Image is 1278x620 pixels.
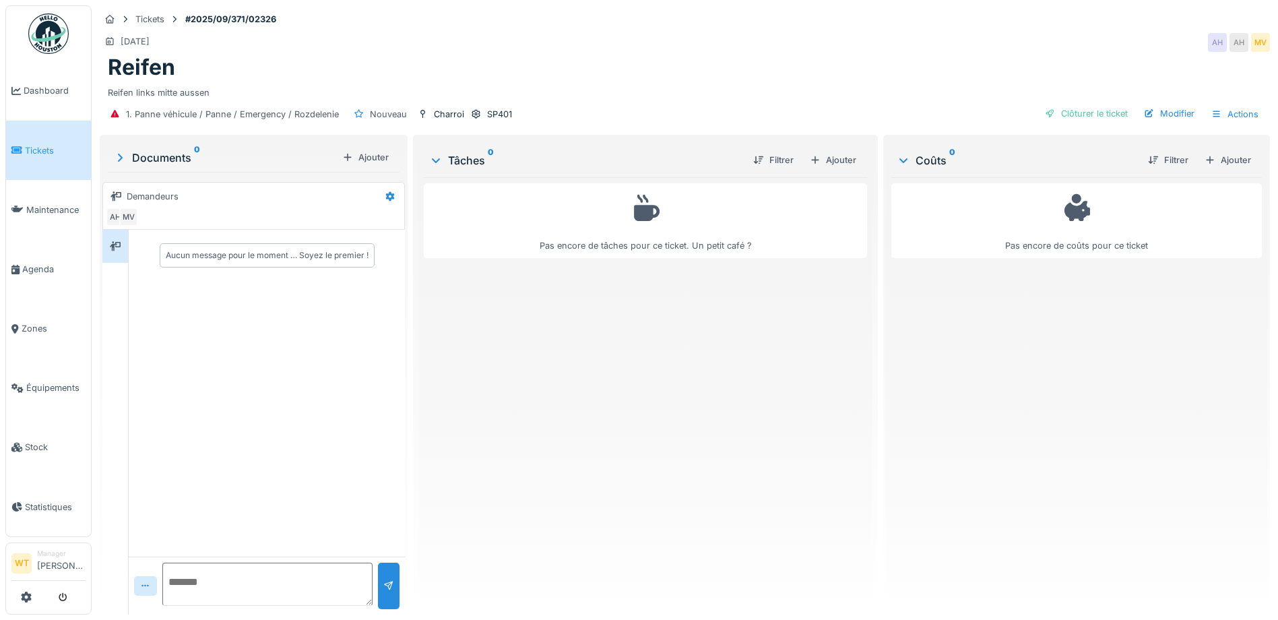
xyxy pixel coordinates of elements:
div: AH [106,208,125,226]
div: [DATE] [121,35,150,48]
div: Reifen links mitte aussen [108,81,1262,99]
div: Charroi [434,108,464,121]
div: 1. Panne véhicule / Panne / Emergency / Rozdelenie [126,108,339,121]
li: WT [11,553,32,573]
sup: 0 [949,152,955,168]
span: Agenda [22,263,86,276]
div: Clôturer le ticket [1040,104,1133,123]
div: Ajouter [337,148,394,166]
span: Stock [25,441,86,454]
div: Modifier [1139,104,1200,123]
div: MV [119,208,138,226]
a: Agenda [6,239,91,299]
a: Tickets [6,121,91,180]
div: Filtrer [1143,151,1194,169]
div: Aucun message pour le moment … Soyez le premier ! [166,249,369,261]
div: Tâches [429,152,742,168]
span: Zones [22,322,86,335]
div: Actions [1205,104,1265,124]
div: Nouveau [370,108,407,121]
span: Équipements [26,381,86,394]
div: AH [1229,33,1248,52]
strong: #2025/09/371/02326 [180,13,282,26]
span: Dashboard [24,84,86,97]
span: Tickets [25,144,86,157]
div: Filtrer [748,151,799,169]
div: Pas encore de tâches pour ce ticket. Un petit café ? [433,189,858,252]
sup: 0 [488,152,494,168]
a: Dashboard [6,61,91,121]
div: Pas encore de coûts pour ce ticket [900,189,1253,252]
a: Statistiques [6,477,91,536]
li: [PERSON_NAME] [37,549,86,578]
div: Ajouter [804,151,862,169]
h1: Reifen [108,55,175,80]
a: Stock [6,418,91,477]
div: Manager [37,549,86,559]
span: Maintenance [26,204,86,216]
a: Zones [6,299,91,359]
a: Maintenance [6,180,91,239]
div: Coûts [897,152,1137,168]
div: SP401 [487,108,512,121]
div: MV [1251,33,1270,52]
div: Ajouter [1199,151,1256,169]
div: Tickets [135,13,164,26]
img: Badge_color-CXgf-gQk.svg [28,13,69,54]
div: Demandeurs [127,190,179,203]
sup: 0 [194,150,200,166]
span: Statistiques [25,501,86,514]
a: Équipements [6,359,91,418]
a: WT Manager[PERSON_NAME] [11,549,86,581]
div: AH [1208,33,1227,52]
div: Documents [113,150,337,166]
